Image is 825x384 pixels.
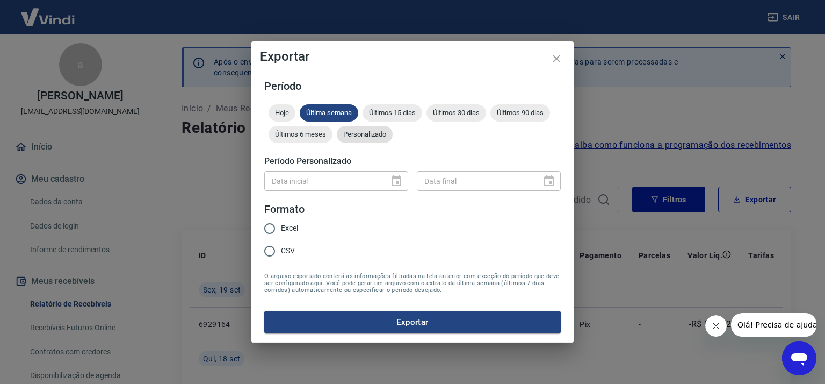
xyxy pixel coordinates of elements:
[426,104,486,122] div: Últimos 30 dias
[300,104,358,122] div: Última semana
[260,50,565,63] h4: Exportar
[264,156,561,167] h5: Período Personalizado
[269,109,295,117] span: Hoje
[264,81,561,91] h5: Período
[264,202,305,217] legend: Formato
[264,273,561,294] span: O arquivo exportado conterá as informações filtradas na tela anterior com exceção do período que ...
[782,341,816,375] iframe: Botão para abrir a janela de mensagens
[337,126,393,143] div: Personalizado
[281,245,295,257] span: CSV
[300,109,358,117] span: Última semana
[705,315,727,337] iframe: Fechar mensagem
[264,171,381,191] input: DD/MM/YYYY
[363,104,422,122] div: Últimos 15 dias
[490,109,550,117] span: Últimos 90 dias
[6,8,90,16] span: Olá! Precisa de ajuda?
[269,130,332,138] span: Últimos 6 meses
[731,313,816,337] iframe: Mensagem da empresa
[490,104,550,122] div: Últimos 90 dias
[337,130,393,138] span: Personalizado
[264,311,561,333] button: Exportar
[363,109,422,117] span: Últimos 15 dias
[269,126,332,143] div: Últimos 6 meses
[417,171,534,191] input: DD/MM/YYYY
[544,46,569,72] button: close
[269,104,295,122] div: Hoje
[426,109,486,117] span: Últimos 30 dias
[281,223,298,234] span: Excel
